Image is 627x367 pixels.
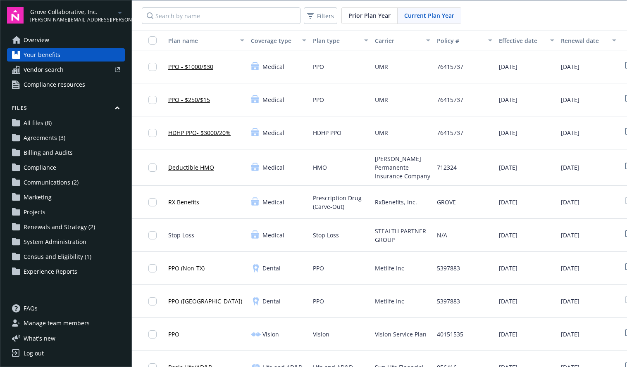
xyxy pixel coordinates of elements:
[7,104,125,115] button: Files
[24,161,56,174] span: Compliance
[24,191,52,204] span: Marketing
[148,163,157,172] input: Toggle Row Selected
[7,63,125,76] a: Vendor search
[313,194,368,211] span: Prescription Drug (Carve-Out)
[24,334,55,343] span: What ' s new
[310,31,372,50] button: Plan type
[375,297,404,305] span: Metlife Inc
[262,198,284,206] span: Medical
[7,206,125,219] a: Projects
[165,31,248,50] button: Plan name
[168,36,235,45] div: Plan name
[375,330,427,339] span: Vision Service Plan
[148,297,157,305] input: Toggle Row Selected
[168,95,210,104] a: PPO - $250/$15
[24,131,65,144] span: Agreements (3)
[558,31,620,50] button: Renewal date
[313,95,324,104] span: PPO
[317,12,334,20] span: Filters
[148,129,157,137] input: Toggle Row Selected
[30,7,115,16] span: Grove Collaborative, Inc.
[7,116,125,130] a: All files (8)
[262,231,284,239] span: Medical
[375,128,388,137] span: UMR
[7,220,125,234] a: Renewals and Strategy (2)
[375,62,388,71] span: UMR
[24,116,52,130] span: All files (8)
[7,235,125,249] a: System Administration
[437,297,460,305] span: 5397883
[375,95,388,104] span: UMR
[115,7,125,17] a: arrowDropDown
[313,231,339,239] span: Stop Loss
[24,206,45,219] span: Projects
[24,63,64,76] span: Vendor search
[262,264,281,272] span: Dental
[7,265,125,278] a: Experience Reports
[561,264,579,272] span: [DATE]
[24,250,91,263] span: Census and Eligibility (1)
[248,31,310,50] button: Coverage type
[348,11,391,20] span: Prior Plan Year
[168,264,205,272] a: PPO (Non-TX)
[437,36,483,45] div: Policy #
[24,347,44,360] div: Log out
[168,231,194,239] span: Stop Loss
[561,36,607,45] div: Renewal date
[7,146,125,159] a: Billing and Audits
[437,128,463,137] span: 76415737
[313,36,359,45] div: Plan type
[30,7,125,24] button: Grove Collaborative, Inc.[PERSON_NAME][EMAIL_ADDRESS][PERSON_NAME][DOMAIN_NAME]arrowDropDown
[437,198,456,206] span: GROVE
[24,78,85,91] span: Compliance resources
[496,31,558,50] button: Effective date
[7,176,125,189] a: Communications (2)
[24,33,49,47] span: Overview
[148,63,157,71] input: Toggle Row Selected
[24,48,60,62] span: Your benefits
[7,131,125,144] a: Agreements (3)
[313,297,324,305] span: PPO
[561,330,579,339] span: [DATE]
[168,128,231,137] a: HDHP PPO- $3000/20%
[434,31,496,50] button: Policy #
[375,264,404,272] span: Metlife Inc
[24,176,79,189] span: Communications (2)
[168,297,242,305] a: PPO ([GEOGRAPHIC_DATA])
[313,163,327,172] span: HMO
[30,16,115,24] span: [PERSON_NAME][EMAIL_ADDRESS][PERSON_NAME][DOMAIN_NAME]
[437,231,447,239] span: N/A
[437,330,463,339] span: 40151535
[313,330,329,339] span: Vision
[262,128,284,137] span: Medical
[24,302,38,315] span: FAQs
[499,95,517,104] span: [DATE]
[313,128,341,137] span: HDHP PPO
[7,33,125,47] a: Overview
[168,198,199,206] a: RX Benefits
[499,330,517,339] span: [DATE]
[7,48,125,62] a: Your benefits
[148,198,157,206] input: Toggle Row Selected
[262,95,284,104] span: Medical
[372,31,434,50] button: Carrier
[313,62,324,71] span: PPO
[561,62,579,71] span: [DATE]
[561,198,579,206] span: [DATE]
[375,154,430,180] span: [PERSON_NAME] Permanente Insurance Company
[561,163,579,172] span: [DATE]
[499,264,517,272] span: [DATE]
[148,231,157,239] input: Toggle Row Selected
[262,297,281,305] span: Dental
[142,7,300,24] input: Search by name
[499,297,517,305] span: [DATE]
[499,36,545,45] div: Effective date
[148,36,157,45] input: Select all
[499,163,517,172] span: [DATE]
[168,330,179,339] a: PPO
[148,96,157,104] input: Toggle Row Selected
[375,198,417,206] span: RxBenefits, Inc.
[561,128,579,137] span: [DATE]
[262,330,279,339] span: Vision
[251,36,297,45] div: Coverage type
